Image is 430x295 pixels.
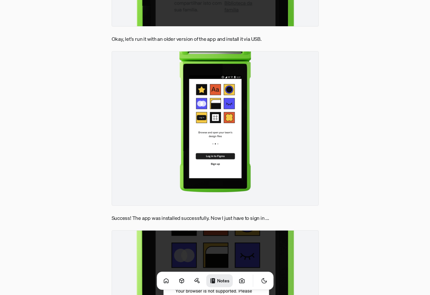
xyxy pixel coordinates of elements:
[112,51,319,206] img: Image
[112,213,319,222] p: Success! The app was installed successfully. Now I just have to sign in ...
[217,278,229,284] h1: Notes
[206,274,233,287] a: Notes
[258,274,270,287] button: Toggle Theme
[112,34,319,43] p: Okay, let's run it with an older version of the app and install it via USB.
